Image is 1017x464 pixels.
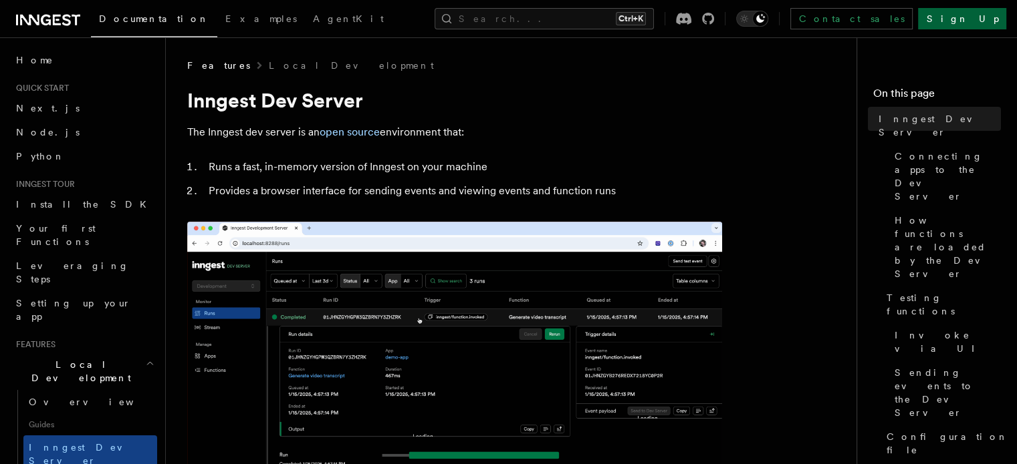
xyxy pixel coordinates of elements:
a: Install the SDK [11,192,157,216]
span: AgentKit [313,13,384,24]
li: Runs a fast, in-memory version of Inngest on your machine [205,158,722,176]
a: Examples [217,4,305,36]
a: Overview [23,390,157,414]
span: Invoke via UI [895,328,1001,355]
a: Testing functions [881,286,1001,323]
span: Node.js [16,127,80,138]
p: The Inngest dev server is an environment that: [187,123,722,142]
a: Invoke via UI [889,323,1001,361]
span: Your first Functions [16,223,96,247]
span: Install the SDK [16,199,154,210]
button: Toggle dark mode [736,11,768,27]
button: Search...Ctrl+K [435,8,654,29]
span: Features [187,59,250,72]
kbd: Ctrl+K [616,12,646,25]
a: Local Development [269,59,434,72]
a: Your first Functions [11,216,157,254]
a: Next.js [11,96,157,120]
button: Local Development [11,353,157,390]
span: Guides [23,414,157,435]
h1: Inngest Dev Server [187,88,722,112]
span: Local Development [11,358,146,385]
span: Testing functions [887,291,1001,318]
a: Leveraging Steps [11,254,157,291]
a: Contact sales [790,8,913,29]
a: Documentation [91,4,217,37]
a: Sign Up [918,8,1006,29]
a: AgentKit [305,4,392,36]
h4: On this page [873,85,1001,107]
span: Next.js [16,103,80,113]
span: Setting up your app [16,298,131,322]
span: Python [16,151,65,162]
a: Home [11,48,157,72]
span: Leveraging Steps [16,260,129,284]
span: How functions are loaded by the Dev Server [895,214,1001,280]
a: Python [11,144,157,168]
span: Examples [225,13,297,24]
a: Sending events to the Dev Server [889,361,1001,425]
a: How functions are loaded by the Dev Server [889,208,1001,286]
li: Provides a browser interface for sending events and viewing events and function runs [205,182,722,200]
span: Sending events to the Dev Server [895,366,1001,419]
a: Node.js [11,120,157,144]
span: Features [11,339,55,350]
span: Overview [29,397,166,407]
span: Configuration file [887,430,1008,457]
span: Inngest tour [11,179,75,190]
span: Inngest Dev Server [879,112,1001,139]
span: Quick start [11,83,69,93]
span: Connecting apps to the Dev Server [895,150,1001,203]
span: Home [16,53,53,67]
a: Inngest Dev Server [873,107,1001,144]
a: Configuration file [881,425,1001,462]
a: open source [320,126,380,138]
span: Documentation [99,13,209,24]
a: Connecting apps to the Dev Server [889,144,1001,208]
a: Setting up your app [11,291,157,328]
